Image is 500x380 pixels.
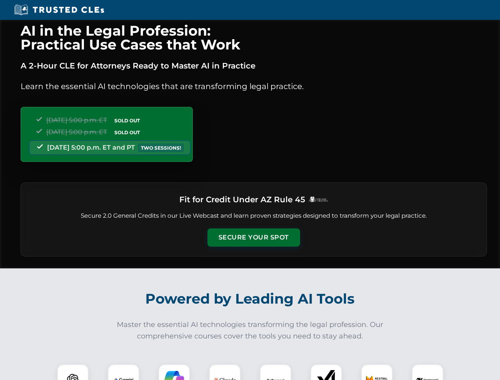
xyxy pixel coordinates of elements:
[112,128,143,137] span: SOLD OUT
[21,24,487,51] h1: AI in the Legal Profession: Practical Use Cases that Work
[21,59,487,72] p: A 2-Hour CLE for Attorneys Ready to Master AI in Practice
[308,196,328,202] img: Logo
[30,211,477,220] p: Secure 2.0 General Credits in our Live Webcast and learn proven strategies designed to transform ...
[46,128,107,136] span: [DATE] 5:00 p.m. ET
[179,192,305,207] h3: Fit for Credit Under AZ Rule 45
[207,228,300,247] button: Secure Your Spot
[112,319,389,342] p: Master the essential AI technologies transforming the legal profession. Our comprehensive courses...
[46,116,107,124] span: [DATE] 5:00 p.m. ET
[12,4,106,16] img: Trusted CLEs
[31,285,470,313] h2: Powered by Leading AI Tools
[112,116,143,125] span: SOLD OUT
[21,80,487,93] p: Learn the essential AI technologies that are transforming legal practice.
